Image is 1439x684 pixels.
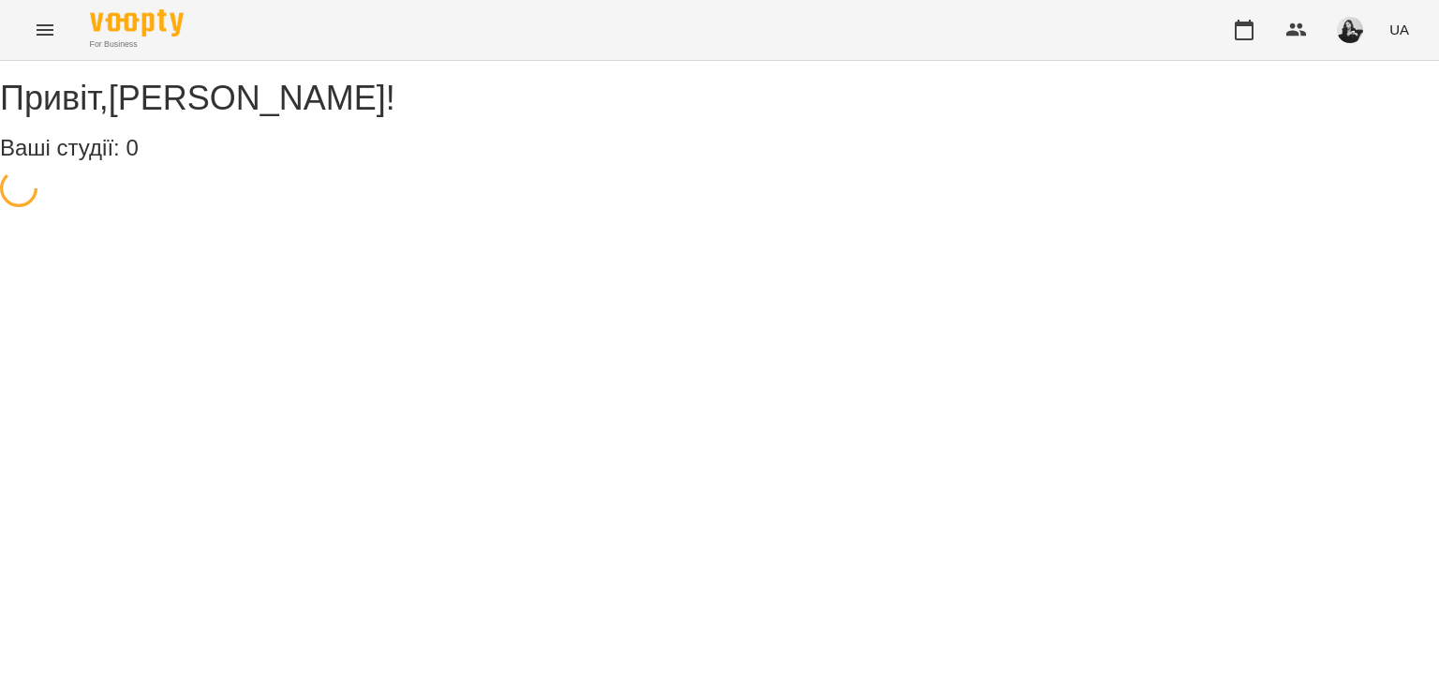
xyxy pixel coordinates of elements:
[90,9,184,37] img: Voopty Logo
[1337,17,1363,43] img: 75c0ce6b8f43e9fb810164e674856af8.jpeg
[126,135,138,160] span: 0
[1389,20,1409,39] span: UA
[90,38,184,51] span: For Business
[1382,12,1417,47] button: UA
[22,7,67,52] button: Menu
